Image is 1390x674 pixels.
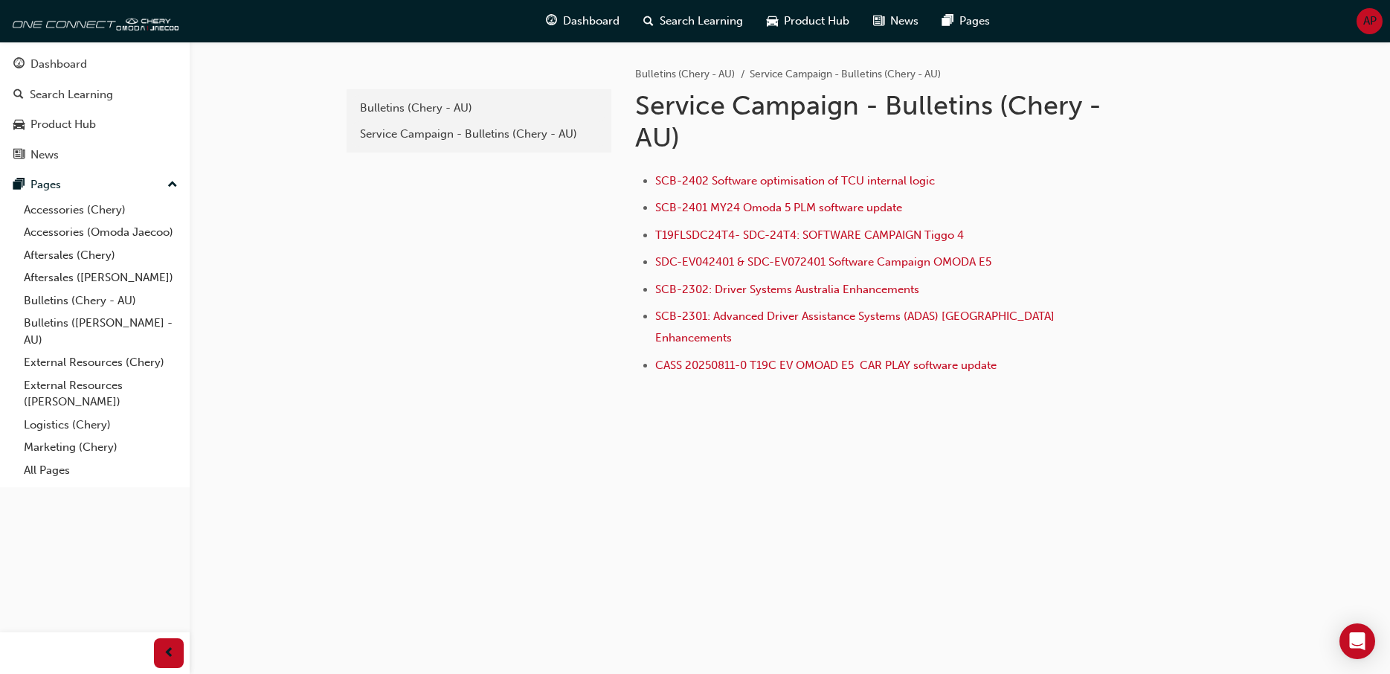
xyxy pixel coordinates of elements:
a: Aftersales ([PERSON_NAME]) [18,266,184,289]
div: Open Intercom Messenger [1339,623,1375,659]
a: SDC-EV042401 & SDC-EV072401 Software Campaign OMODA E5 [655,255,991,269]
div: Pages [30,176,61,193]
li: Service Campaign - Bulletins (Chery - AU) [750,66,941,83]
a: All Pages [18,459,184,482]
div: Dashboard [30,56,87,73]
a: Product Hub [6,111,184,138]
span: news-icon [13,149,25,162]
span: guage-icon [546,12,557,31]
a: Bulletins (Chery - AU) [18,289,184,312]
div: Service Campaign - Bulletins (Chery - AU) [360,126,598,143]
span: AP [1363,13,1377,30]
span: search-icon [643,12,654,31]
span: News [890,13,918,30]
button: Pages [6,171,184,199]
a: Search Learning [6,81,184,109]
a: Marketing (Chery) [18,436,184,459]
a: search-iconSearch Learning [631,6,755,36]
span: Search Learning [660,13,743,30]
div: Search Learning [30,86,113,103]
button: AP [1357,8,1383,34]
a: CASS 20250811-0 T19C EV OMOAD E5 CAR PLAY software update [655,359,997,372]
a: External Resources (Chery) [18,351,184,374]
span: prev-icon [164,644,175,663]
span: Dashboard [563,13,620,30]
a: guage-iconDashboard [534,6,631,36]
span: car-icon [13,118,25,132]
span: pages-icon [942,12,953,31]
a: SCB-2301: Advanced Driver Assistance Systems (ADAS) [GEOGRAPHIC_DATA] Enhancements [655,309,1058,344]
h1: Service Campaign - Bulletins (Chery - AU) [635,89,1123,154]
a: SCB-2402 Software optimisation of TCU internal logic [655,174,935,187]
a: Service Campaign - Bulletins (Chery - AU) [353,121,605,147]
span: news-icon [873,12,884,31]
a: External Resources ([PERSON_NAME]) [18,374,184,414]
a: Bulletins ([PERSON_NAME] - AU) [18,312,184,351]
a: car-iconProduct Hub [755,6,861,36]
a: SCB-2401 MY24 Omoda 5 PLM software update [655,201,902,214]
a: news-iconNews [861,6,930,36]
a: News [6,141,184,169]
div: Product Hub [30,116,96,133]
a: Logistics (Chery) [18,414,184,437]
span: search-icon [13,89,24,102]
a: Bulletins (Chery - AU) [353,95,605,121]
span: car-icon [767,12,778,31]
a: Dashboard [6,51,184,78]
span: up-icon [167,176,178,195]
button: DashboardSearch LearningProduct HubNews [6,48,184,171]
span: Product Hub [784,13,849,30]
span: Pages [959,13,990,30]
a: Bulletins (Chery - AU) [635,68,735,80]
div: News [30,147,59,164]
span: guage-icon [13,58,25,71]
a: pages-iconPages [930,6,1002,36]
a: T19FLSDC24T4- SDC-24T4: SOFTWARE CAMPAIGN Tiggo 4 [655,228,964,242]
img: oneconnect [7,6,178,36]
a: SCB-2302: Driver Systems Australia Enhancements [655,283,919,296]
span: pages-icon [13,179,25,192]
a: Aftersales (Chery) [18,244,184,267]
a: Accessories (Omoda Jaecoo) [18,221,184,244]
a: Accessories (Chery) [18,199,184,222]
div: Bulletins (Chery - AU) [360,100,598,117]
